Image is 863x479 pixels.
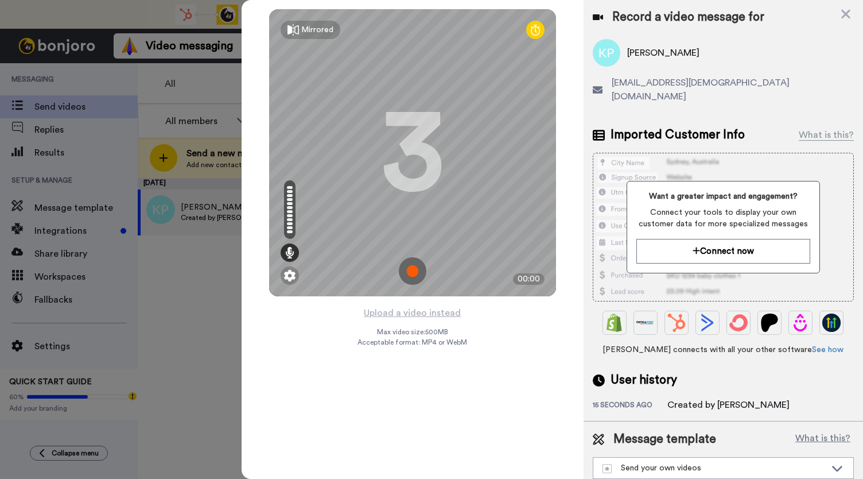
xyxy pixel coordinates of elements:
button: Connect now [636,239,810,264]
img: Patreon [760,314,779,332]
div: Send your own videos [602,462,826,474]
div: 3 [381,110,444,196]
img: Ontraport [636,314,655,332]
span: Acceptable format: MP4 or WebM [357,338,467,347]
button: What is this? [792,431,854,448]
img: Shopify [605,314,624,332]
span: Want a greater impact and engagement? [636,191,810,202]
div: Created by [PERSON_NAME] [667,398,790,412]
div: What is this? [799,128,854,142]
div: 15 seconds ago [593,400,667,412]
span: User history [611,372,677,389]
img: ic_record_start.svg [399,257,426,285]
img: ActiveCampaign [698,314,717,332]
span: Max video size: 500 MB [377,327,448,337]
img: demo-template.svg [602,464,612,473]
span: Message template [613,431,716,448]
div: 00:00 [513,273,545,285]
span: [PERSON_NAME] connects with all your other software [593,344,854,356]
span: Imported Customer Info [611,126,745,144]
img: GoHighLevel [822,314,841,332]
img: Hubspot [667,314,686,332]
a: See how [812,346,843,354]
span: Connect your tools to display your own customer data for more specialized messages [636,207,810,230]
img: ConvertKit [729,314,748,332]
img: ic_gear.svg [284,270,296,281]
img: Drip [791,314,810,332]
button: Upload a video instead [360,306,464,320]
